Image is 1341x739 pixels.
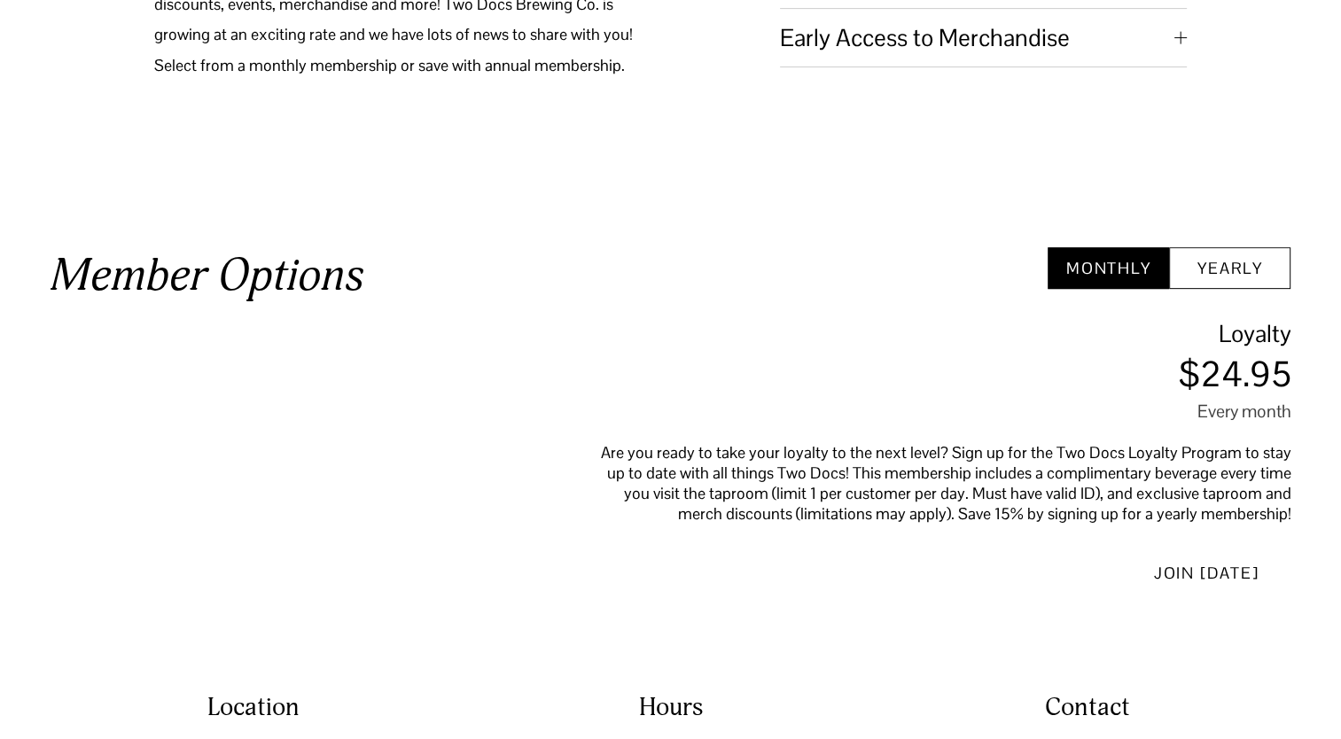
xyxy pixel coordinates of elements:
[1169,247,1290,289] button: Yearly
[467,690,874,725] h4: Hours
[580,400,1290,423] div: Every month
[580,442,1290,524] p: Are you ready to take your loyalty to the next level? Sign up for the Two Docs Loyalty Program to...
[1048,247,1169,289] button: Monthly
[1154,563,1259,583] div: Join [DATE]
[51,690,457,725] h4: Location
[580,318,1290,349] div: Loyalty
[1122,543,1291,602] button: Join [DATE]
[51,248,364,303] em: Member Options
[780,9,1187,66] button: Early Access to Merchandise
[580,359,1290,391] div: $24.95
[780,22,1174,53] span: Early Access to Merchandise
[884,690,1290,725] h4: Contact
